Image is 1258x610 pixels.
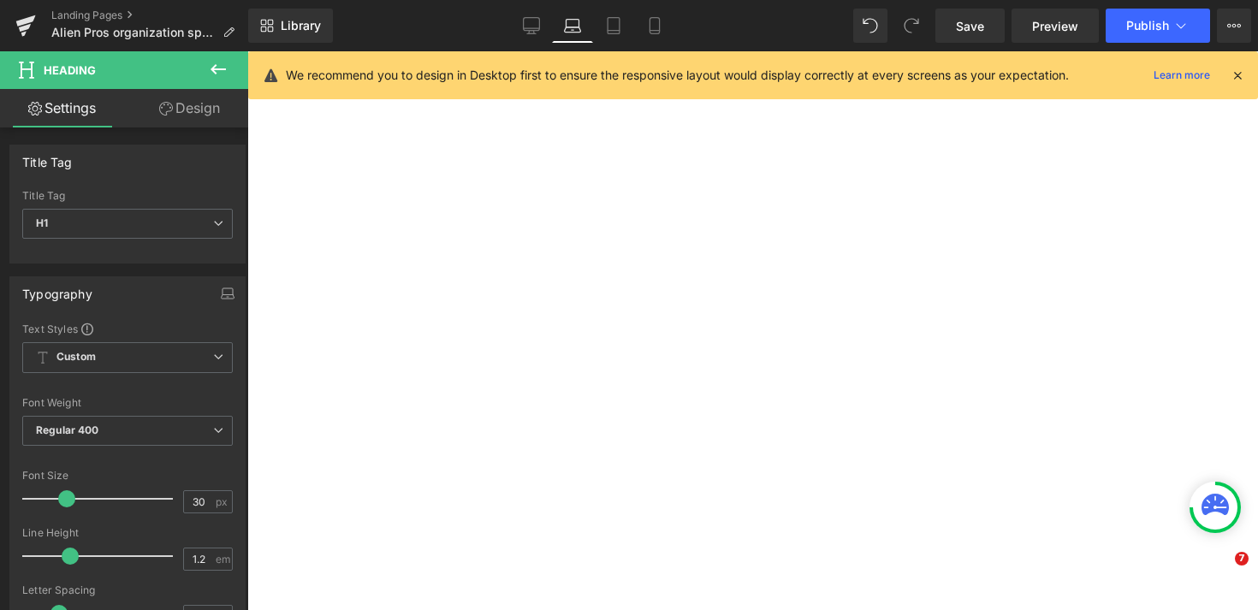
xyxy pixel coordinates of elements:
[853,9,887,43] button: Undo
[216,496,230,507] span: px
[22,277,92,301] div: Typography
[44,63,96,77] span: Heading
[248,9,333,43] a: New Library
[1126,19,1169,33] span: Publish
[1217,9,1251,43] button: More
[22,470,233,482] div: Font Size
[1147,65,1217,86] a: Learn more
[552,9,593,43] a: Laptop
[51,9,248,22] a: Landing Pages
[51,26,216,39] span: Alien Pros organization sponsorship
[36,216,48,229] b: H1
[128,89,252,127] a: Design
[593,9,634,43] a: Tablet
[22,145,73,169] div: Title Tag
[22,527,233,539] div: Line Height
[1200,552,1241,593] iframe: Intercom live chat
[22,190,233,202] div: Title Tag
[22,322,233,335] div: Text Styles
[22,397,233,409] div: Font Weight
[281,18,321,33] span: Library
[216,554,230,565] span: em
[286,66,1069,85] p: We recommend you to design in Desktop first to ensure the responsive layout would display correct...
[22,584,233,596] div: Letter Spacing
[1235,552,1249,566] span: 7
[1012,9,1099,43] a: Preview
[56,350,96,364] b: Custom
[511,9,552,43] a: Desktop
[634,9,675,43] a: Mobile
[894,9,929,43] button: Redo
[36,423,99,436] b: Regular 400
[956,17,984,35] span: Save
[1032,17,1078,35] span: Preview
[1106,9,1210,43] button: Publish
